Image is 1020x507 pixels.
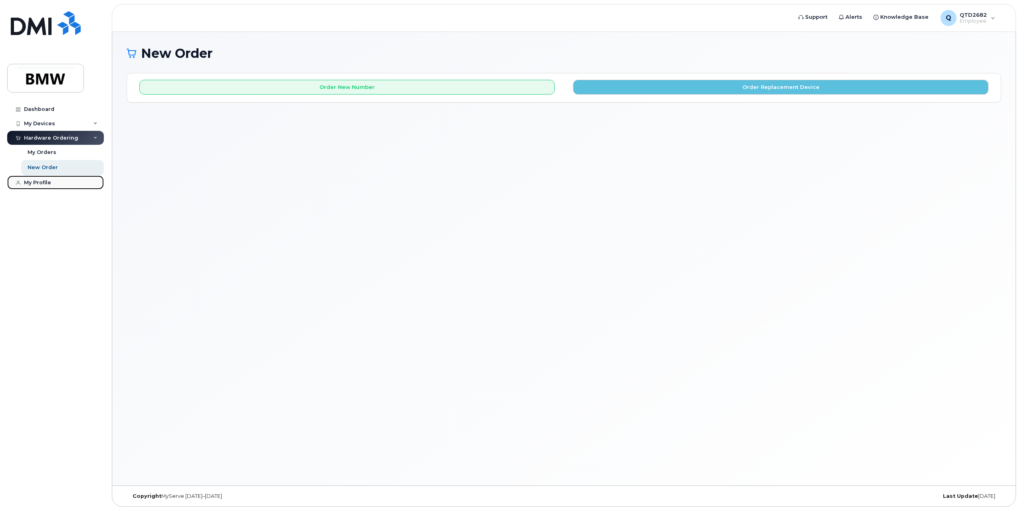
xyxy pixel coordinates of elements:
[985,472,1014,501] iframe: Messenger Launcher
[127,493,418,499] div: MyServe [DATE]–[DATE]
[139,80,555,95] button: Order New Number
[127,46,1001,60] h1: New Order
[573,80,988,95] button: Order Replacement Device
[710,493,1001,499] div: [DATE]
[133,493,161,499] strong: Copyright
[943,493,978,499] strong: Last Update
